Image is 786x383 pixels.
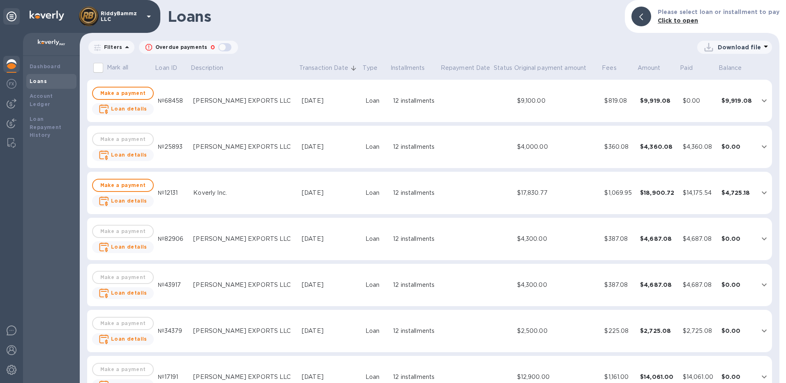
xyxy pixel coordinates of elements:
[193,327,295,335] div: [PERSON_NAME] EXPORTS LLC
[683,143,715,151] div: $4,360.08
[365,97,387,105] div: Loan
[299,64,348,72] p: Transaction Date
[302,373,359,381] div: [DATE]
[302,327,359,335] div: [DATE]
[191,64,223,72] p: Description
[640,281,676,289] div: $4,687.08
[758,371,770,383] button: expand row
[683,97,715,105] div: $0.00
[514,64,597,72] span: Original payment amount
[604,327,633,335] div: $225.08
[758,279,770,291] button: expand row
[683,327,715,335] div: $2,725.08
[30,11,64,21] img: Logo
[365,281,387,289] div: Loan
[302,281,359,289] div: [DATE]
[158,189,187,197] div: №12131
[640,327,676,335] div: $2,725.08
[365,189,387,197] div: Loan
[391,64,425,72] p: Installments
[721,143,754,151] div: $0.00
[193,97,295,105] div: [PERSON_NAME] EXPORTS LLC
[302,97,359,105] div: [DATE]
[604,235,633,243] div: $387.08
[30,63,61,69] b: Dashboard
[365,235,387,243] div: Loan
[158,143,187,151] div: №25893
[758,187,770,199] button: expand row
[680,64,703,72] span: Paid
[640,373,676,381] div: $14,061.00
[517,281,598,289] div: $4,300.00
[365,143,387,151] div: Loan
[517,235,598,243] div: $4,300.00
[721,235,754,243] div: $0.00
[193,281,295,289] div: [PERSON_NAME] EXPORTS LLC
[30,116,62,138] b: Loan Repayment History
[99,88,146,98] span: Make a payment
[640,235,676,243] div: $4,687.08
[92,149,154,161] button: Loan details
[302,235,359,243] div: [DATE]
[155,64,188,72] span: Loan ID
[517,189,598,197] div: $17,830.77
[92,333,154,345] button: Loan details
[139,41,238,54] button: Overdue payments0
[155,64,177,72] p: Loan ID
[111,106,147,112] b: Loan details
[604,281,633,289] div: $387.08
[721,327,754,335] div: $0.00
[30,93,53,107] b: Account Ledger
[638,64,671,72] span: Amount
[517,97,598,105] div: $9,100.00
[365,327,387,335] div: Loan
[393,373,437,381] div: 12 installments
[191,64,234,72] span: Description
[393,143,437,151] div: 12 installments
[111,152,147,158] b: Loan details
[640,143,676,151] div: $4,360.08
[721,373,754,381] div: $0.00
[517,143,598,151] div: $4,000.00
[111,198,147,204] b: Loan details
[604,97,633,105] div: $819.08
[517,327,598,335] div: $2,500.00
[721,281,754,289] div: $0.00
[393,235,437,243] div: 12 installments
[193,373,295,381] div: [PERSON_NAME] EXPORTS LLC
[393,281,437,289] div: 12 installments
[101,44,122,51] p: Filters
[30,78,47,84] b: Loans
[658,17,698,24] b: Click to open
[111,336,147,342] b: Loan details
[514,64,586,72] p: Original payment amount
[365,373,387,381] div: Loan
[494,64,512,72] p: Status
[158,97,187,105] div: №68458
[683,373,715,381] div: $14,061.00
[3,8,20,25] div: Unpin categories
[363,64,388,72] span: Type
[640,97,676,105] div: $9,919.08
[210,43,215,52] p: 0
[92,103,154,115] button: Loan details
[719,64,742,72] p: Balance
[393,97,437,105] div: 12 installments
[604,373,633,381] div: $1,161.00
[441,64,490,72] p: Repayment Date
[719,64,752,72] span: Balance
[99,180,146,190] span: Make a payment
[640,189,676,197] div: $18,900.72
[391,64,436,72] span: Installments
[299,64,359,72] span: Transaction Date
[758,95,770,107] button: expand row
[683,189,715,197] div: $14,175.54
[92,195,154,207] button: Loan details
[193,235,295,243] div: [PERSON_NAME] EXPORTS LLC
[602,64,627,72] span: Fees
[168,8,618,25] h1: Loans
[111,244,147,250] b: Loan details
[92,287,154,299] button: Loan details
